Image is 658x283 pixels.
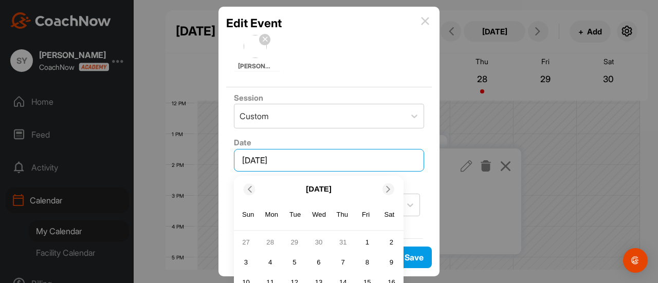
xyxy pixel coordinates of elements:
[306,183,332,195] p: [DATE]
[359,208,373,221] div: Fri
[288,208,302,221] div: Tue
[234,149,424,172] input: Select Date
[421,17,429,25] img: info
[396,247,432,269] button: Save
[359,255,375,270] div: Choose Friday, August 8th, 2025
[242,208,255,221] div: Sun
[240,110,269,122] div: Custom
[336,208,349,221] div: Thu
[384,255,399,270] div: Choose Saturday, August 9th, 2025
[287,255,302,270] div: Choose Tuesday, August 5th, 2025
[312,208,325,221] div: Wed
[383,208,396,221] div: Sat
[287,235,302,250] div: Choose Tuesday, July 29th, 2025
[226,14,282,32] h2: Edit Event
[359,235,375,250] div: Choose Friday, August 1st, 2025
[263,255,278,270] div: Choose Monday, August 4th, 2025
[311,235,326,250] div: Choose Wednesday, July 30th, 2025
[238,255,253,270] div: Choose Sunday, August 3rd, 2025
[238,62,273,71] span: [PERSON_NAME]
[263,235,278,250] div: Choose Monday, July 28th, 2025
[238,235,253,250] div: Choose Sunday, July 27th, 2025
[335,235,351,250] div: Choose Thursday, July 31st, 2025
[311,255,326,270] div: Choose Wednesday, August 6th, 2025
[265,208,279,221] div: Mon
[623,248,648,273] div: Open Intercom Messenger
[234,93,263,103] label: Session
[384,235,399,250] div: Choose Saturday, August 2nd, 2025
[335,255,351,270] div: Choose Thursday, August 7th, 2025
[234,138,251,147] label: Date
